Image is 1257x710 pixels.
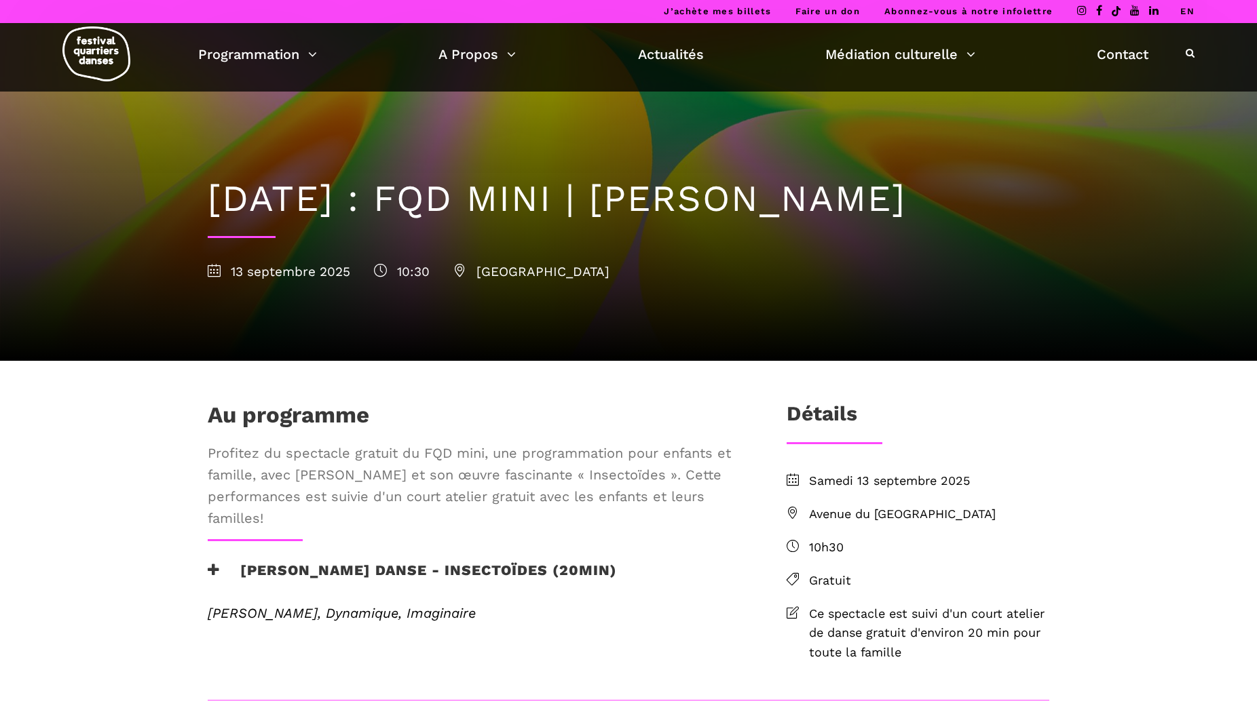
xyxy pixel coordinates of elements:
a: A Propos [438,43,516,66]
a: Programmation [198,43,317,66]
a: Contact [1097,43,1148,66]
h3: Détails [787,401,857,435]
span: Profitez du spectacle gratuit du FQD mini, une programmation pour enfants et famille, avec [PERSO... [208,442,743,529]
a: Médiation culturelle [825,43,975,66]
a: EN [1180,6,1195,16]
h3: [PERSON_NAME] Danse - Insectoïdes (20min) [208,561,617,595]
span: Gratuit [809,571,1049,591]
span: 13 septembre 2025 [208,264,350,279]
span: 10h30 [809,538,1049,557]
a: Abonnez-vous à notre infolettre [884,6,1053,16]
a: Actualités [638,43,704,66]
a: J’achète mes billets [664,6,771,16]
span: Avenue du [GEOGRAPHIC_DATA] [809,505,1049,524]
a: Faire un don [795,6,860,16]
h1: Au programme [208,401,369,435]
span: Ce spectacle est suivi d'un court atelier de danse gratuit d'environ 20 min pour toute la famille [809,604,1049,663]
span: [PERSON_NAME], Dynamique, Imaginaire [208,602,743,624]
img: logo-fqd-med [62,26,130,81]
h1: [DATE] : FQD MINI | [PERSON_NAME] [208,177,1049,221]
span: Samedi 13 septembre 2025 [809,471,1049,491]
span: [GEOGRAPHIC_DATA] [453,264,609,279]
span: 10:30 [374,264,430,279]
